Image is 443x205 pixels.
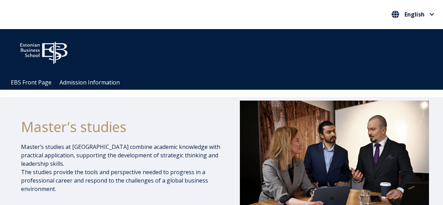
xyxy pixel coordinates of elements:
[14,36,74,66] img: ebs_logo2016_white
[7,75,443,90] div: Navigation Menu
[21,143,224,193] p: Master’s studies at [GEOGRAPHIC_DATA] combine academic knowledge with practical application, supp...
[196,48,283,56] span: Community for Growth and Resp
[21,118,224,136] h1: Master's studies
[404,12,424,17] span: English
[390,9,436,20] button: English
[390,9,436,20] nav: Select your language
[11,78,51,86] a: EBS Front Page
[60,78,120,86] a: Admission Information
